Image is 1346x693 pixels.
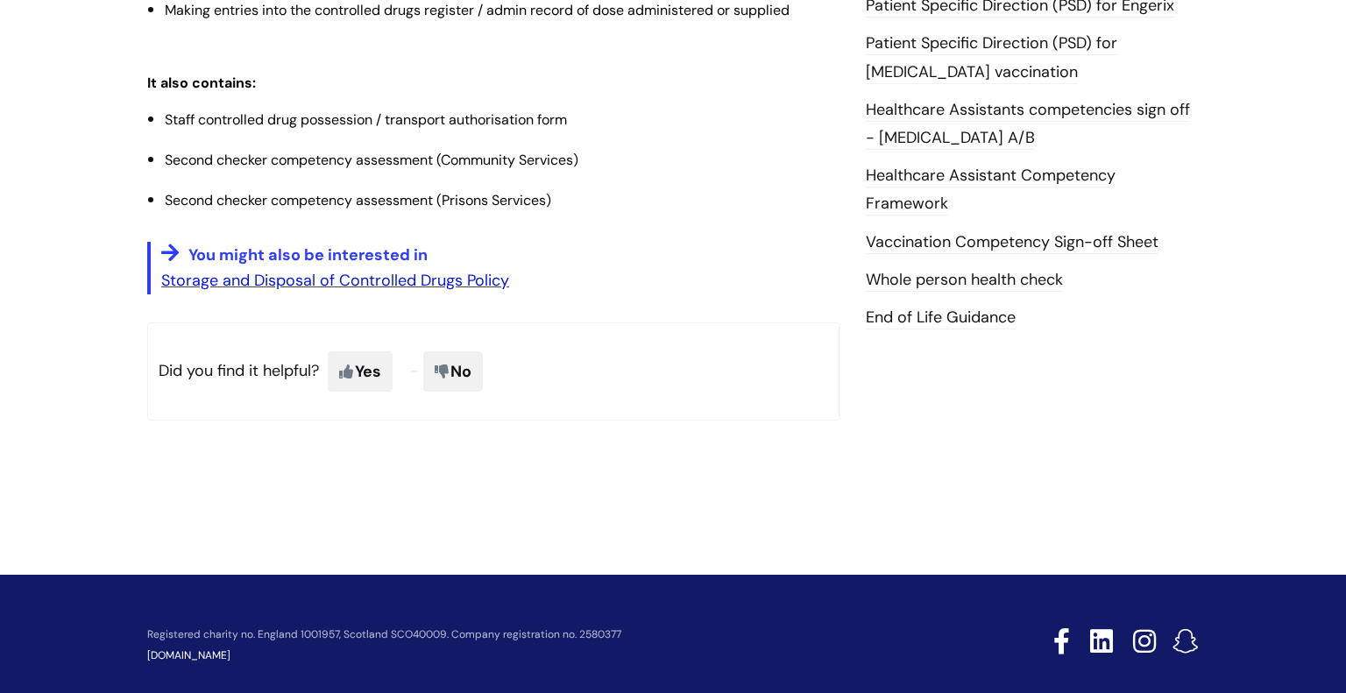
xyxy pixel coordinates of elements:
[165,191,551,209] span: Second checker competency assessment (Prisons Services)
[866,99,1190,150] a: Healthcare Assistants competencies sign off - [MEDICAL_DATA] A/B
[147,74,256,92] span: It also contains:
[328,351,393,392] span: Yes
[866,32,1117,83] a: Patient Specific Direction (PSD) for [MEDICAL_DATA] vaccination
[423,351,483,392] span: No
[165,151,578,169] span: Second checker competency assessment (Community Services)
[866,269,1063,292] a: Whole person health check
[161,270,509,291] a: Storage and Disposal of Controlled Drugs Policy
[165,110,567,129] span: Staff controlled drug possession / transport authorisation form
[188,244,428,265] span: You might also be interested in
[147,648,230,662] a: [DOMAIN_NAME]
[165,1,790,19] span: Making entries into the controlled drugs register / admin record of dose administered or supplied
[866,307,1016,329] a: End of Life Guidance
[866,231,1158,254] a: Vaccination Competency Sign-off Sheet
[147,629,929,640] p: Registered charity no. England 1001957, Scotland SCO40009. Company registration no. 2580377
[866,165,1116,216] a: Healthcare Assistant Competency Framework
[147,322,839,421] p: Did you find it helpful?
